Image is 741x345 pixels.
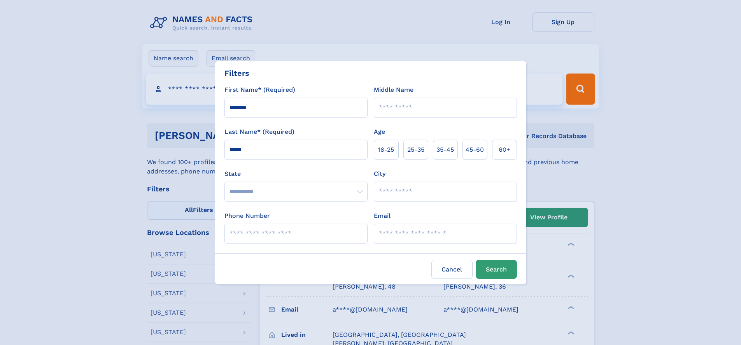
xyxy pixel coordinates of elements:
[374,127,385,137] label: Age
[466,145,484,154] span: 45‑60
[431,260,473,279] label: Cancel
[476,260,517,279] button: Search
[224,169,368,179] label: State
[224,85,295,95] label: First Name* (Required)
[224,211,270,221] label: Phone Number
[378,145,394,154] span: 18‑25
[224,127,294,137] label: Last Name* (Required)
[374,211,391,221] label: Email
[436,145,454,154] span: 35‑45
[374,85,413,95] label: Middle Name
[407,145,424,154] span: 25‑35
[224,67,249,79] div: Filters
[374,169,385,179] label: City
[499,145,510,154] span: 60+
